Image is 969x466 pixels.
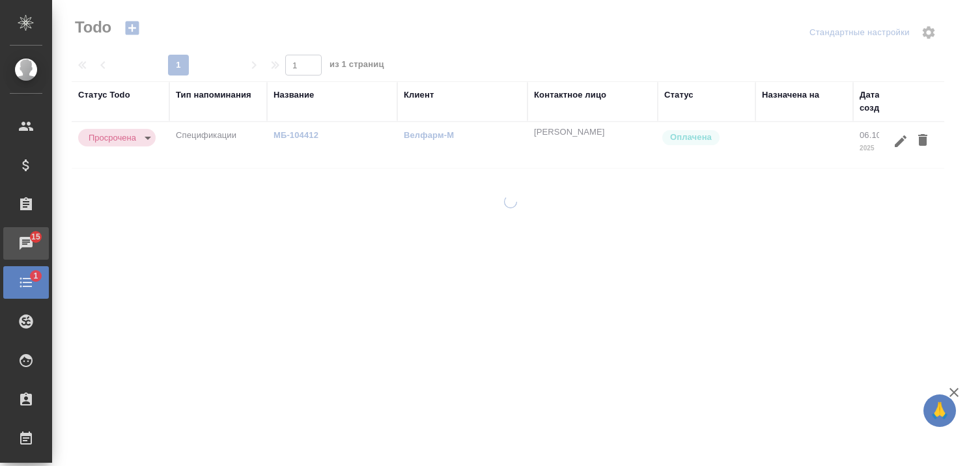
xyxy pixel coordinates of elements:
[3,227,49,260] a: 15
[404,89,434,102] div: Клиент
[912,129,934,153] button: Удалить
[78,89,130,102] div: Статус Todo
[664,89,694,102] div: Статус
[762,89,819,102] div: Назначена на
[176,89,251,102] div: Тип напоминания
[890,129,912,153] button: Редактировать
[25,269,46,282] span: 1
[85,132,140,143] button: Просрочена
[860,89,902,115] div: Дата создания
[929,397,951,424] span: 🙏
[534,89,606,102] div: Контактное лицо
[23,230,48,243] span: 15
[78,129,156,146] div: Просрочена
[274,89,314,102] div: Название
[3,266,49,299] a: 1
[923,394,956,427] button: 🙏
